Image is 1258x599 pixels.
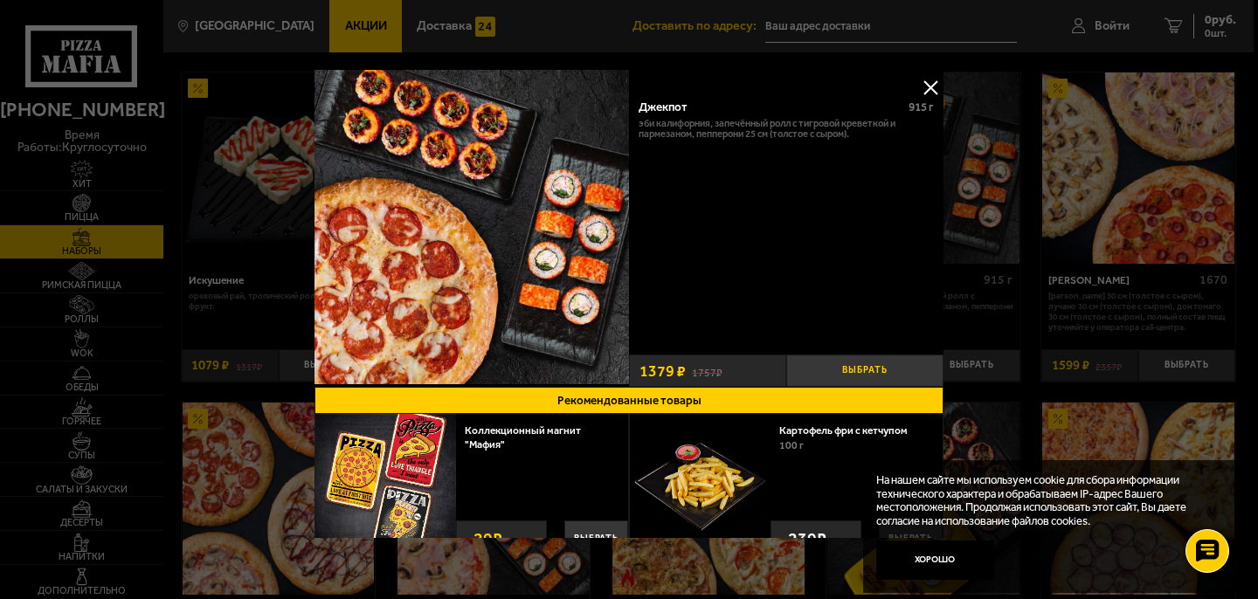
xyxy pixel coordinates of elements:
strong: 29 ₽ [469,521,507,556]
p: Эби Калифорния, Запечённый ролл с тигровой креветкой и пармезаном, Пепперони 25 см (толстое с сыр... [639,118,934,139]
img: Джекпот [314,70,629,384]
strong: 239 ₽ [784,521,831,556]
span: 100 г [779,439,804,451]
div: Джекпот [639,100,896,114]
span: 1379 ₽ [639,363,686,379]
button: Хорошо [876,540,994,580]
a: Коллекционный магнит "Мафия" [465,424,581,451]
s: 1757 ₽ [692,364,722,378]
span: 915 г [909,100,934,114]
button: Выбрать [564,520,628,557]
button: Рекомендованные товары [314,387,943,414]
button: Выбрать [786,355,943,387]
p: На нашем сайте мы используем cookie для сбора информации технического характера и обрабатываем IP... [876,473,1217,527]
a: Картофель фри с кетчупом [779,424,921,437]
a: Джекпот [314,70,629,387]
